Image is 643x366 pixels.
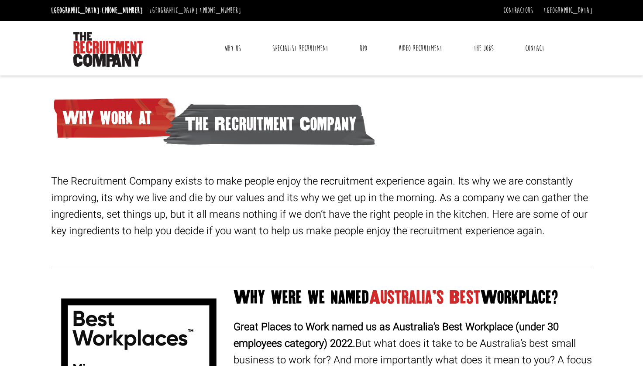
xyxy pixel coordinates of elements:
span: Australia’s Best [369,287,481,307]
a: Why Us [218,38,248,59]
p: The Recruitment Company exists to make people enjoy the recruitment experience again. Its why we ... [51,173,592,239]
a: Video Recruitment [392,38,449,59]
li: [GEOGRAPHIC_DATA]: [49,3,145,17]
a: [PHONE_NUMBER] [200,6,241,15]
img: The Recruitment Company [73,32,143,67]
a: Contact [519,38,551,59]
a: RPO [353,38,374,59]
span: Why work at [51,94,179,142]
a: [PHONE_NUMBER] [102,6,143,15]
a: [GEOGRAPHIC_DATA] [544,6,592,15]
span: Why were we named Workplace? [234,287,592,308]
span: The Recruitment Company [163,100,376,148]
a: Contractors [503,6,533,15]
a: Specialist Recruitment [266,38,335,59]
li: [GEOGRAPHIC_DATA]: [147,3,243,17]
strong: Great Places to Work named us as Australia’s Best Workplace (under 30 employees category) 2022. [234,319,559,351]
a: The Jobs [467,38,500,59]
